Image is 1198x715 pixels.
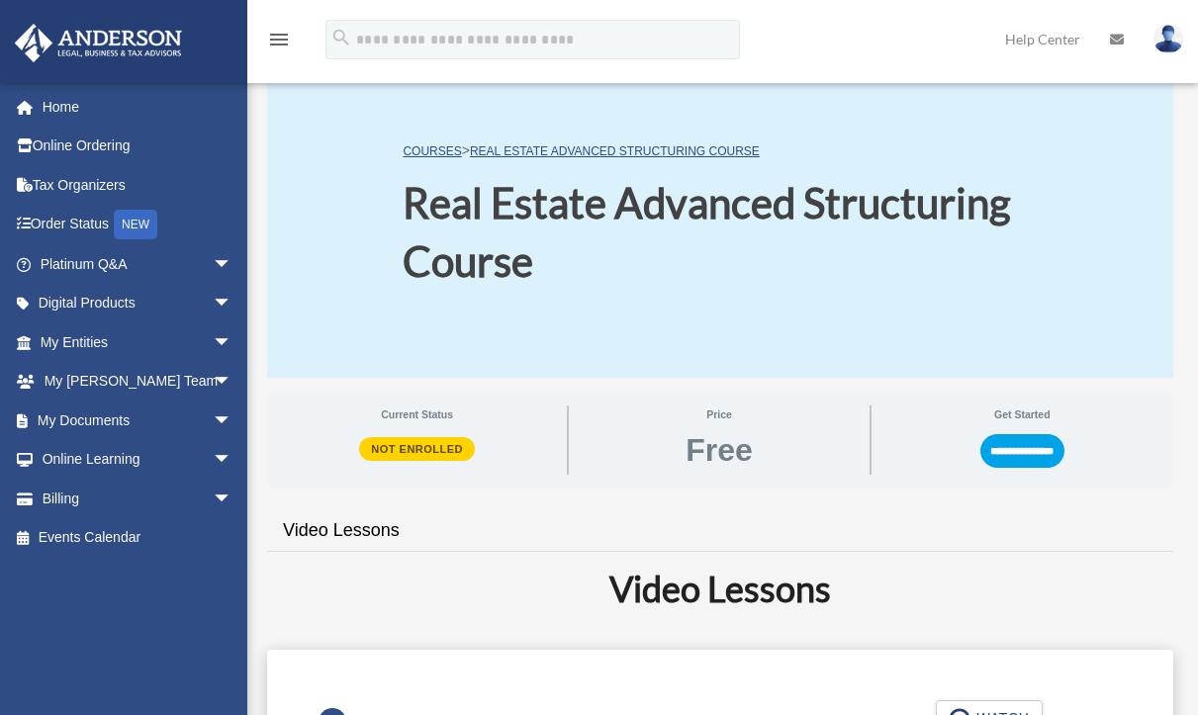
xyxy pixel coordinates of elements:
[9,24,188,62] img: Anderson Advisors Platinum Portal
[114,210,157,239] div: NEW
[267,28,291,51] i: menu
[213,244,252,285] span: arrow_drop_down
[213,284,252,324] span: arrow_drop_down
[403,138,1037,163] p: >
[14,518,262,558] a: Events Calendar
[470,144,760,158] a: Real Estate Advanced Structuring Course
[359,437,475,461] span: Not Enrolled
[267,502,415,559] a: Video Lessons
[14,87,262,127] a: Home
[213,401,252,441] span: arrow_drop_down
[14,401,262,440] a: My Documentsarrow_drop_down
[267,35,291,51] a: menu
[281,405,553,423] span: Current Status
[213,440,252,481] span: arrow_drop_down
[213,362,252,402] span: arrow_drop_down
[14,440,262,480] a: Online Learningarrow_drop_down
[213,479,252,519] span: arrow_drop_down
[14,479,262,518] a: Billingarrow_drop_down
[14,165,262,205] a: Tax Organizers
[403,174,1037,291] h1: Real Estate Advanced Structuring Course
[583,405,855,423] span: Price
[885,405,1159,423] span: Get Started
[279,564,1161,613] h2: Video Lessons
[330,27,352,48] i: search
[213,322,252,363] span: arrow_drop_down
[14,284,262,323] a: Digital Productsarrow_drop_down
[14,362,262,402] a: My [PERSON_NAME] Teamarrow_drop_down
[14,205,262,245] a: Order StatusNEW
[403,144,461,158] a: COURSES
[14,127,262,166] a: Online Ordering
[14,322,262,362] a: My Entitiesarrow_drop_down
[1153,25,1183,53] img: User Pic
[686,434,753,466] span: Free
[14,244,262,284] a: Platinum Q&Aarrow_drop_down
